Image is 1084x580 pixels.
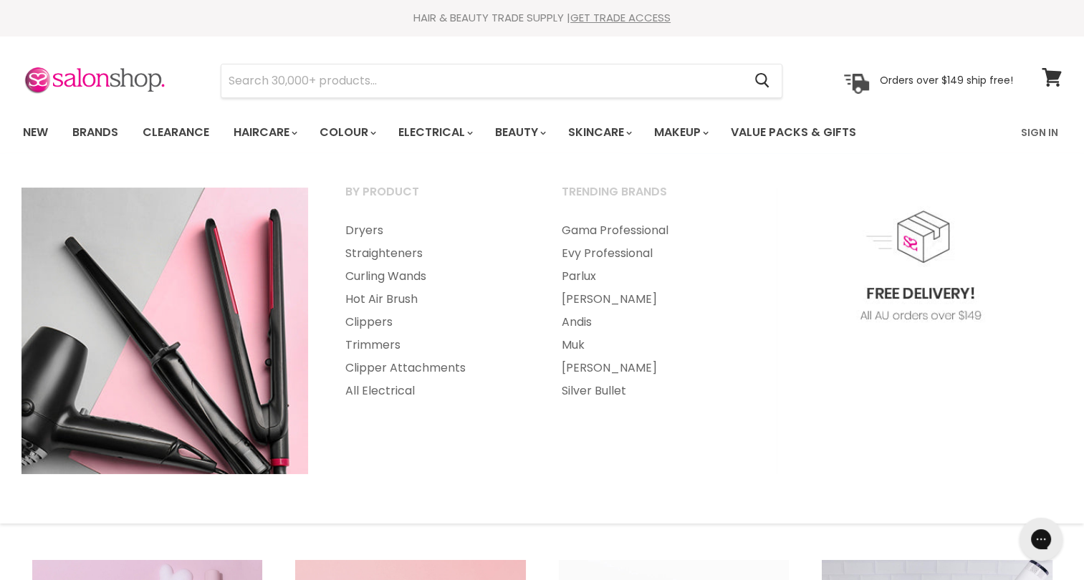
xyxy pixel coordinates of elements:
[1012,117,1067,148] a: Sign In
[5,112,1080,153] nav: Main
[327,265,541,288] a: Curling Wands
[5,11,1080,25] div: HAIR & BEAUTY TRADE SUPPLY |
[327,219,541,402] ul: Main menu
[327,380,541,402] a: All Electrical
[544,311,757,334] a: Andis
[62,117,129,148] a: Brands
[544,357,757,380] a: [PERSON_NAME]
[327,242,541,265] a: Straighteners
[484,117,555,148] a: Beauty
[1012,513,1070,566] iframe: Gorgias live chat messenger
[544,288,757,311] a: [PERSON_NAME]
[557,117,641,148] a: Skincare
[132,117,220,148] a: Clearance
[880,74,1013,87] p: Orders over $149 ship free!
[544,219,757,402] ul: Main menu
[544,219,757,242] a: Gama Professional
[309,117,385,148] a: Colour
[544,242,757,265] a: Evy Professional
[221,64,744,97] input: Search
[327,288,541,311] a: Hot Air Brush
[544,380,757,402] a: Silver Bullet
[544,180,757,216] a: Trending Brands
[12,117,59,148] a: New
[327,219,541,242] a: Dryers
[327,357,541,380] a: Clipper Attachments
[221,64,782,98] form: Product
[12,112,940,153] ul: Main menu
[327,334,541,357] a: Trimmers
[643,117,717,148] a: Makeup
[223,117,306,148] a: Haircare
[544,265,757,288] a: Parlux
[327,180,541,216] a: By Product
[388,117,481,148] a: Electrical
[544,334,757,357] a: Muk
[327,311,541,334] a: Clippers
[744,64,782,97] button: Search
[720,117,867,148] a: Value Packs & Gifts
[570,10,671,25] a: GET TRADE ACCESS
